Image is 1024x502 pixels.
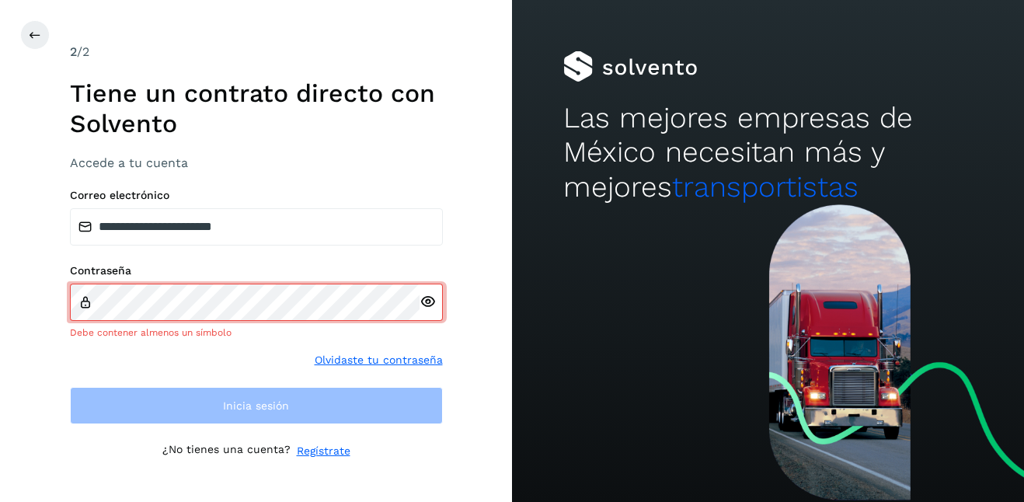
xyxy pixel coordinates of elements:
label: Contraseña [70,264,443,277]
h3: Accede a tu cuenta [70,155,443,170]
label: Correo electrónico [70,189,443,202]
span: Inicia sesión [223,400,289,411]
p: ¿No tienes una cuenta? [162,443,291,459]
div: /2 [70,43,443,61]
h2: Las mejores empresas de México necesitan más y mejores [563,101,973,204]
h1: Tiene un contrato directo con Solvento [70,78,443,138]
button: Inicia sesión [70,387,443,424]
a: Regístrate [297,443,350,459]
span: transportistas [672,170,859,204]
a: Olvidaste tu contraseña [315,352,443,368]
span: 2 [70,44,77,59]
div: Debe contener almenos un símbolo [70,326,443,340]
